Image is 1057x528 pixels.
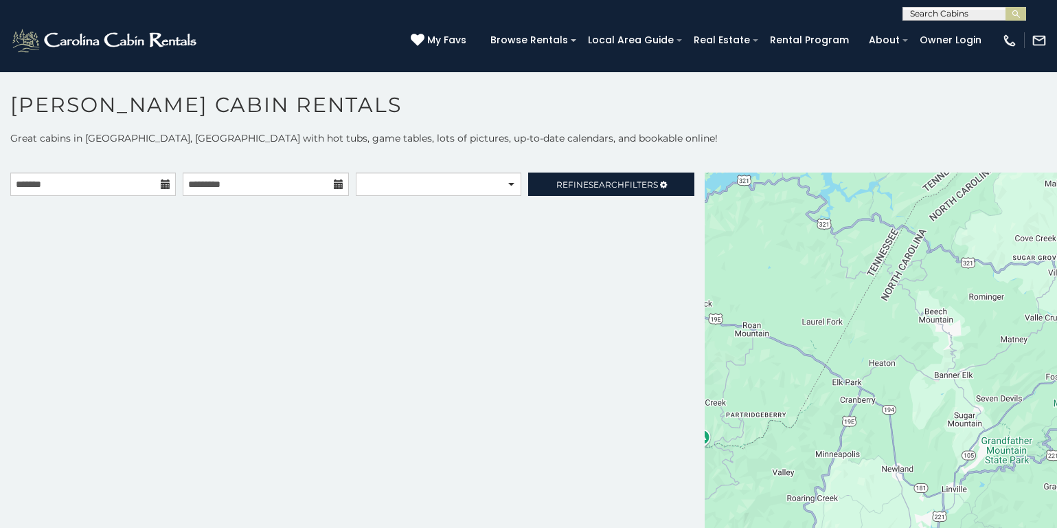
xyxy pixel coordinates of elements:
[1002,33,1017,48] img: phone-regular-white.png
[862,30,907,51] a: About
[687,30,757,51] a: Real Estate
[556,179,658,190] span: Refine Filters
[411,33,470,48] a: My Favs
[589,179,624,190] span: Search
[528,173,694,196] a: RefineSearchFilters
[427,33,466,47] span: My Favs
[581,30,681,51] a: Local Area Guide
[1032,33,1047,48] img: mail-regular-white.png
[484,30,575,51] a: Browse Rentals
[763,30,856,51] a: Rental Program
[10,27,201,54] img: White-1-2.png
[913,30,988,51] a: Owner Login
